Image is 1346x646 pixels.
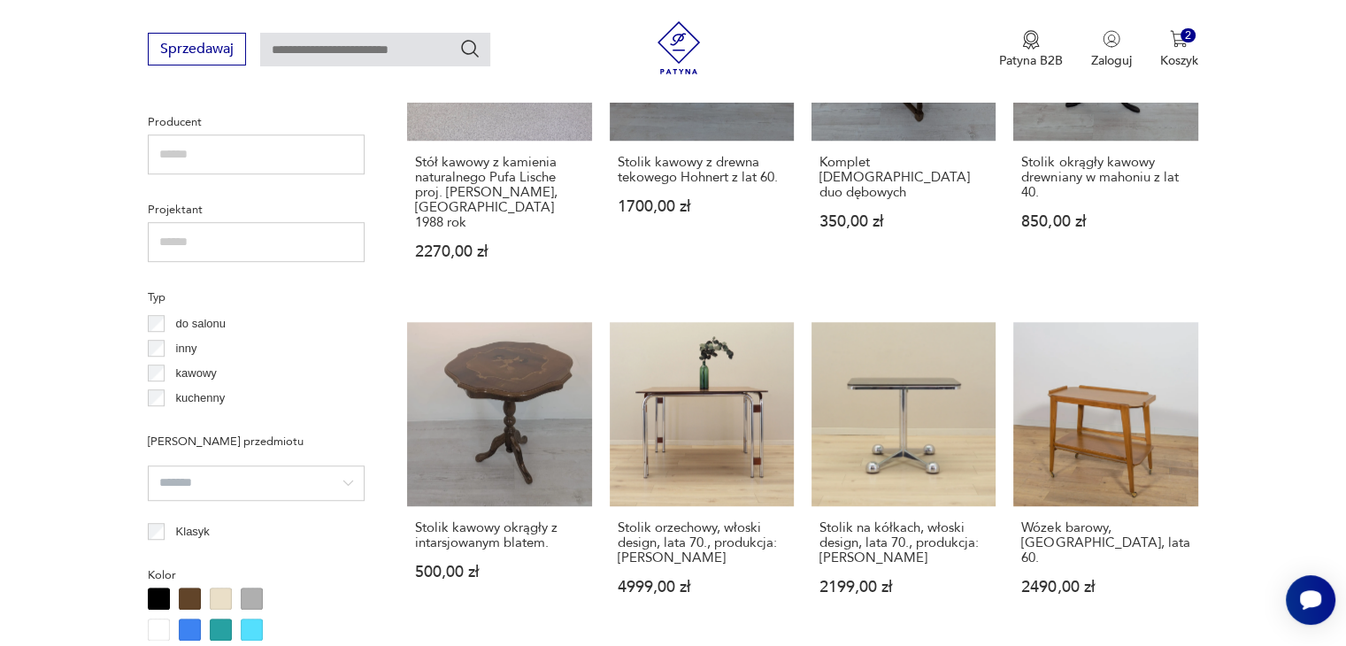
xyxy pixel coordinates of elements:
button: Patyna B2B [999,30,1063,69]
h3: Stolik kawowy okrągły z intarsjowanym blatem. [415,520,583,550]
img: Ikonka użytkownika [1103,30,1120,48]
p: inny [176,339,197,358]
h3: Stolik kawowy z drewna tekowego Hohnert z lat 60. [618,155,786,185]
h3: Stół kawowy z kamienia naturalnego Pufa Lische proj. [PERSON_NAME], [GEOGRAPHIC_DATA] 1988 rok [415,155,583,230]
p: 2490,00 zł [1021,580,1189,595]
p: [PERSON_NAME] przedmiotu [148,432,365,451]
div: 2 [1181,28,1196,43]
button: Zaloguj [1091,30,1132,69]
img: Patyna - sklep z meblami i dekoracjami vintage [652,21,705,74]
h3: Stolik okrągły kawowy drewniany w mahoniu z lat 40. [1021,155,1189,200]
p: Projektant [148,200,365,219]
button: 2Koszyk [1160,30,1198,69]
a: Stolik na kółkach, włoski design, lata 70., produkcja: AllegriStolik na kółkach, włoski design, l... [811,322,996,629]
p: 2199,00 zł [819,580,988,595]
button: Sprzedawaj [148,33,246,65]
a: Sprzedawaj [148,44,246,57]
p: Klasyk [176,522,210,542]
p: Patyna B2B [999,52,1063,69]
a: Wózek barowy, Wielka Brytania, lata 60.Wózek barowy, [GEOGRAPHIC_DATA], lata 60.2490,00 zł [1013,322,1197,629]
p: Kolor [148,565,365,585]
p: 2270,00 zł [415,244,583,259]
h3: Stolik na kółkach, włoski design, lata 70., produkcja: [PERSON_NAME] [819,520,988,565]
p: Koszyk [1160,52,1198,69]
p: Typ [148,288,365,307]
p: 350,00 zł [819,214,988,229]
p: 500,00 zł [415,565,583,580]
p: 1700,00 zł [618,199,786,214]
p: kuchenny [176,388,226,408]
p: 4999,00 zł [618,580,786,595]
a: Stolik kawowy okrągły z intarsjowanym blatem.Stolik kawowy okrągły z intarsjowanym blatem.500,00 zł [407,322,591,629]
p: kawowy [176,364,217,383]
h3: Komplet [DEMOGRAPHIC_DATA] duo dębowych [819,155,988,200]
img: Ikona koszyka [1170,30,1188,48]
p: do salonu [176,314,226,334]
p: 850,00 zł [1021,214,1189,229]
p: Producent [148,112,365,132]
a: Stolik orzechowy, włoski design, lata 70., produkcja: WłochyStolik orzechowy, włoski design, lata... [610,322,794,629]
button: Szukaj [459,38,481,59]
iframe: Smartsupp widget button [1286,575,1335,625]
h3: Wózek barowy, [GEOGRAPHIC_DATA], lata 60. [1021,520,1189,565]
p: Zaloguj [1091,52,1132,69]
img: Ikona medalu [1022,30,1040,50]
a: Ikona medaluPatyna B2B [999,30,1063,69]
h3: Stolik orzechowy, włoski design, lata 70., produkcja: [PERSON_NAME] [618,520,786,565]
